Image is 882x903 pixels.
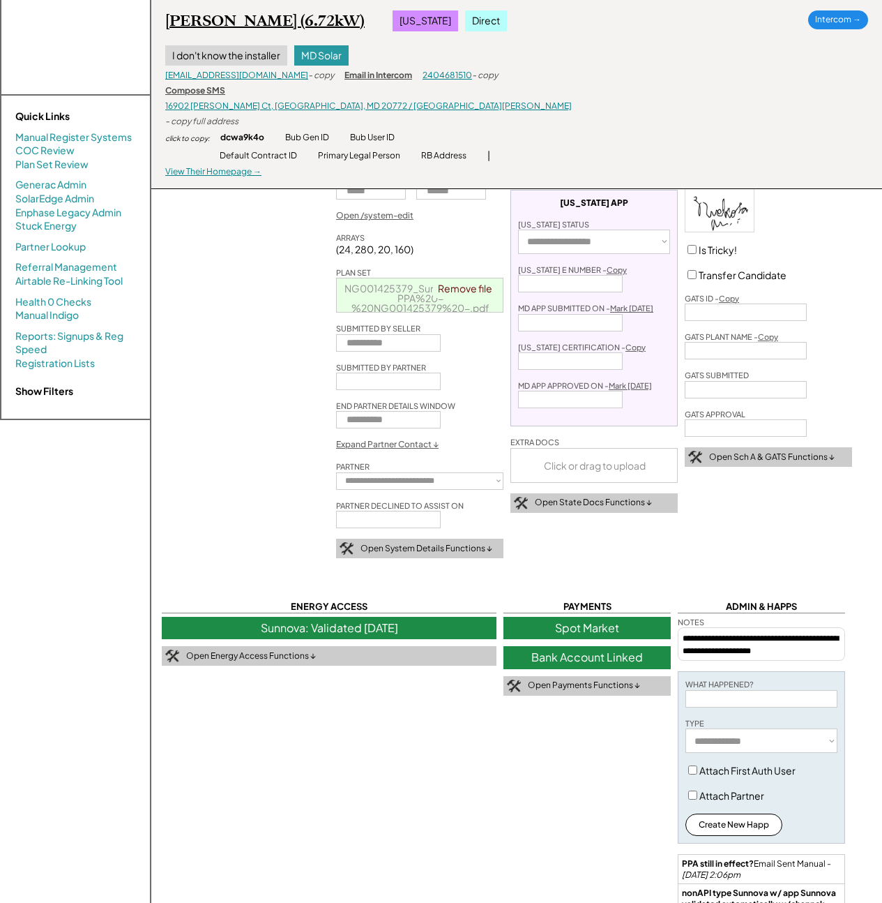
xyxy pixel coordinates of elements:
[220,132,264,144] div: dcwa9k4o
[514,497,528,509] img: tool-icon.png
[318,150,400,162] div: Primary Legal Person
[336,267,371,278] div: PLAN SET
[625,343,646,352] u: Copy
[682,870,740,880] em: [DATE] 2:06pm
[528,680,640,692] div: Open Payments Functions ↓
[15,219,77,233] a: Stuck Energy
[336,210,413,222] div: Open /system-edit
[165,650,179,662] img: tool-icon.png
[510,437,559,447] div: EXTRA DOCS
[685,814,782,836] button: Create New Happ
[15,329,136,357] a: Reports: Signups & Reg Speed
[165,45,287,66] div: I don't know the installer
[423,70,472,80] a: 2404681510
[709,451,835,463] div: Open Sch A & GATS Functions ↓
[15,144,75,158] a: COC Review
[685,331,778,342] div: GATS PLANT NAME -
[685,409,745,419] div: GATS APPROVAL
[350,132,395,144] div: Bub User ID
[472,70,498,82] div: - copy
[699,244,737,256] label: Is Tricky!
[336,439,439,451] div: Expand Partner Contact ↓
[165,100,572,111] a: 16902 [PERSON_NAME] Ct, [GEOGRAPHIC_DATA], MD 20772 / [GEOGRAPHIC_DATA][PERSON_NAME]
[308,70,334,82] div: - copy
[433,278,497,298] a: Remove file
[186,650,316,662] div: Open Energy Access Functions ↓
[336,243,413,257] div: (24, 280, 20, 160)
[220,150,297,162] div: Default Contract ID
[699,269,786,281] label: Transfer Candidate
[682,858,841,880] div: Email Sent Manual -
[165,116,238,128] div: - copy full address
[507,680,521,692] img: tool-icon.png
[699,789,764,802] label: Attach Partner
[682,858,754,869] strong: PPA still in effect?
[336,232,365,243] div: ARRAYS
[15,274,123,288] a: Airtable Re-Linking Tool
[15,385,73,397] strong: Show Filters
[393,10,458,31] div: [US_STATE]
[15,308,79,322] a: Manual Indigo
[518,342,646,352] div: [US_STATE] CERTIFICATION -
[336,323,420,334] div: SUBMITTED BY SELLER
[285,132,329,144] div: Bub Gen ID
[15,295,91,309] a: Health 0 Checks
[162,600,496,613] div: ENERGY ACCESS
[503,646,671,669] div: Bank Account Linked
[685,189,754,232] img: HoVdRcAAAAASUVORK5CYII=
[15,130,132,144] a: Manual Register Systems
[518,264,627,275] div: [US_STATE] E NUMBER -
[15,110,155,124] div: Quick Links
[336,362,426,373] div: SUBMITTED BY PARTNER
[360,543,492,555] div: Open System Details Functions ↓
[15,357,95,371] a: Registration Lists
[165,11,365,31] div: [PERSON_NAME] (6.72kW)
[421,150,466,162] div: RB Address
[518,219,589,230] div: [US_STATE] STATUS
[503,600,671,613] div: PAYMENTS
[165,133,210,143] div: click to copy:
[758,332,778,341] u: Copy
[685,679,754,689] div: WHAT HAPPENED?
[165,166,261,178] div: View Their Homepage →
[15,206,121,220] a: Enphase Legacy Admin
[609,381,652,390] u: Mark [DATE]
[344,282,497,314] a: NG001425379_Sunnova%20EZ-PPA%20-%20NG001425379%20-.pdf
[15,240,86,254] a: Partner Lookup
[685,370,749,380] div: GATS SUBMITTED
[535,497,652,509] div: Open State Docs Functions ↓
[685,293,739,304] div: GATS ID -
[336,461,370,472] div: PARTNER
[15,158,89,172] a: Plan Set Review
[487,149,490,163] div: |
[678,600,845,613] div: ADMIN & HAPPS
[340,542,353,555] img: tool-icon.png
[719,294,739,303] u: Copy
[503,617,671,639] div: Spot Market
[15,178,86,192] a: Generac Admin
[808,10,868,29] div: Intercom →
[15,192,94,206] a: SolarEdge Admin
[610,304,653,313] u: Mark [DATE]
[518,303,653,313] div: MD APP SUBMITTED ON -
[607,265,627,274] u: Copy
[165,70,308,80] a: [EMAIL_ADDRESS][DOMAIN_NAME]
[678,617,704,627] div: NOTES
[511,449,678,482] div: Click or drag to upload
[162,617,496,639] div: Sunnova: Validated [DATE]
[699,764,796,777] label: Attach First Auth User
[344,70,412,82] div: Email in Intercom
[560,197,628,209] div: [US_STATE] APP
[688,451,702,463] img: tool-icon.png
[336,401,455,411] div: END PARTNER DETAILS WINDOW
[165,85,225,97] div: Compose SMS
[15,260,117,274] a: Referral Management
[518,380,652,391] div: MD APP APPROVED ON -
[465,10,507,31] div: Direct
[685,718,704,729] div: TYPE
[294,45,349,66] div: MD Solar
[336,500,464,511] div: PARTNER DECLINED TO ASSIST ON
